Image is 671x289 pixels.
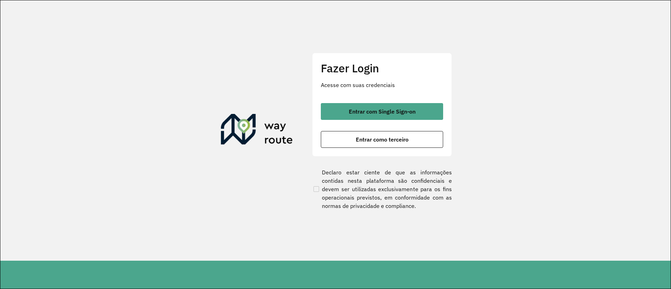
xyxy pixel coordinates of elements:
h2: Fazer Login [321,62,443,75]
button: button [321,103,443,120]
span: Entrar com Single Sign-on [349,109,416,114]
img: Roteirizador AmbevTech [221,114,293,147]
button: button [321,131,443,148]
p: Acesse com suas credenciais [321,81,443,89]
span: Entrar como terceiro [356,137,409,142]
label: Declaro estar ciente de que as informações contidas nesta plataforma são confidenciais e devem se... [312,168,452,210]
